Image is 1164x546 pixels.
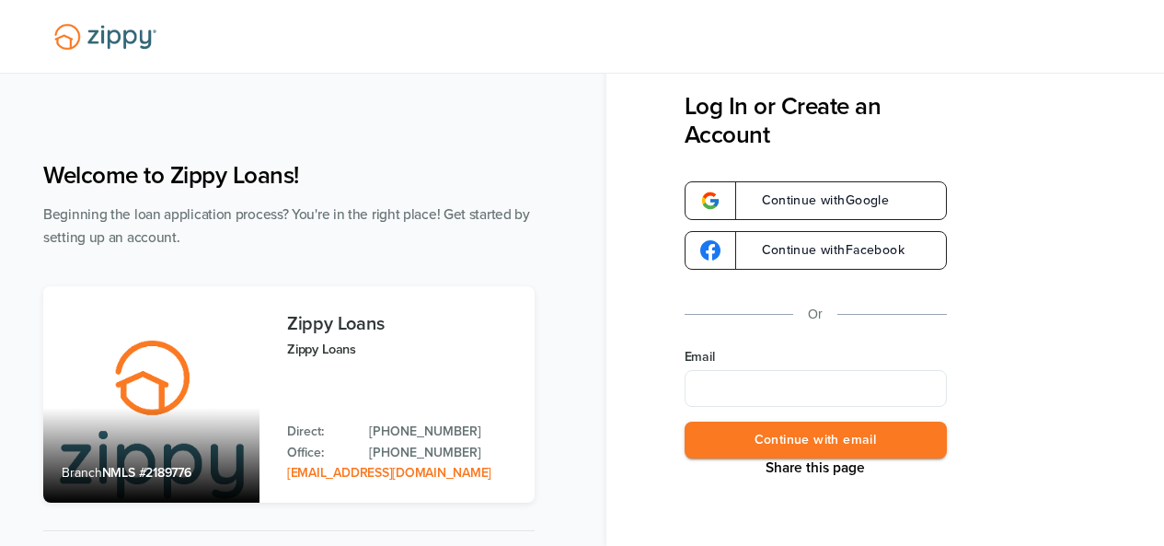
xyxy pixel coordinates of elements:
[62,465,102,481] span: Branch
[102,465,191,481] span: NMLS #2189776
[287,339,516,360] p: Zippy Loans
[743,244,905,257] span: Continue with Facebook
[287,422,351,442] p: Direct:
[685,422,947,459] button: Continue with email
[685,231,947,270] a: google-logoContinue withFacebook
[808,303,823,326] p: Or
[685,181,947,220] a: google-logoContinue withGoogle
[287,314,516,334] h3: Zippy Loans
[700,240,720,261] img: google-logo
[685,370,947,407] input: Email Address
[685,348,947,366] label: Email
[43,206,530,246] span: Beginning the loan application process? You're in the right place! Get started by setting up an a...
[43,16,167,58] img: Lender Logo
[287,465,491,481] a: Email Address: zippyguide@zippymh.com
[685,92,947,149] h3: Log In or Create an Account
[743,194,890,207] span: Continue with Google
[700,191,720,211] img: google-logo
[369,422,516,442] a: Direct Phone: 512-975-2947
[760,459,870,477] button: Share This Page
[287,443,351,463] p: Office:
[43,161,535,190] h1: Welcome to Zippy Loans!
[369,443,516,463] a: Office Phone: 512-975-2947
